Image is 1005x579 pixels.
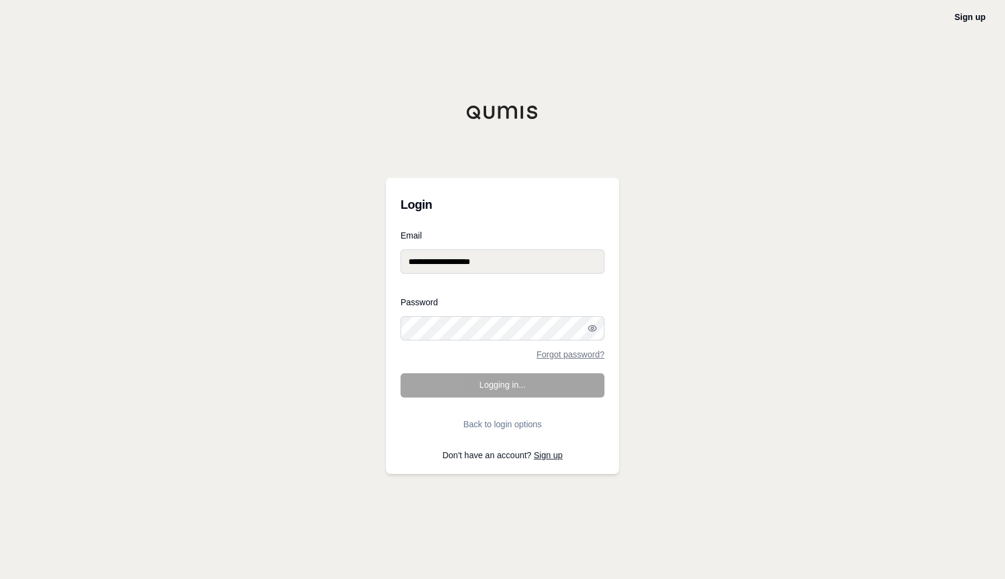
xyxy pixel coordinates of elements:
a: Forgot password? [536,350,604,359]
a: Sign up [534,450,563,460]
p: Don't have an account? [401,451,604,459]
h3: Login [401,192,604,217]
img: Qumis [466,105,539,120]
button: Back to login options [401,412,604,436]
label: Email [401,231,604,240]
label: Password [401,298,604,306]
a: Sign up [955,12,986,22]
